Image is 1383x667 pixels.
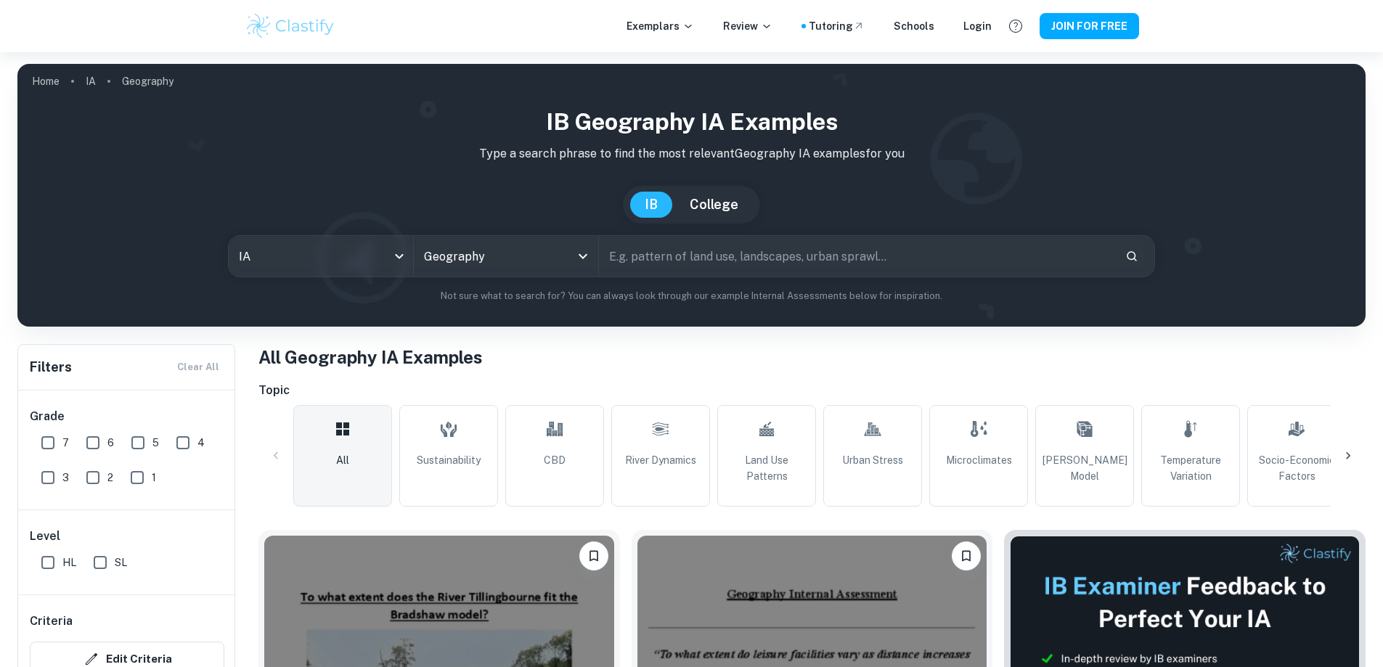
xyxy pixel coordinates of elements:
[30,408,224,425] h6: Grade
[30,613,73,630] h6: Criteria
[62,470,69,486] span: 3
[197,435,205,451] span: 4
[579,541,608,570] button: Please log in to bookmark exemplars
[30,357,72,377] h6: Filters
[258,382,1366,399] h6: Topic
[417,452,481,468] span: Sustainability
[1040,13,1139,39] button: JOIN FOR FREE
[107,470,113,486] span: 2
[1003,14,1028,38] button: Help and Feedback
[245,12,337,41] img: Clastify logo
[17,64,1366,327] img: profile cover
[675,192,753,218] button: College
[336,452,349,468] span: All
[809,18,865,34] a: Tutoring
[1254,452,1339,484] span: Socio-Economic Factors
[630,192,672,218] button: IB
[599,236,1114,277] input: E.g. pattern of land use, landscapes, urban sprawl...
[544,452,566,468] span: CBD
[86,71,96,91] a: IA
[29,105,1354,139] h1: IB Geography IA examples
[107,435,114,451] span: 6
[152,470,156,486] span: 1
[122,73,174,89] p: Geography
[62,555,76,570] span: HL
[724,452,809,484] span: Land Use Patterns
[30,528,224,545] h6: Level
[723,18,772,34] p: Review
[152,435,159,451] span: 5
[29,145,1354,163] p: Type a search phrase to find the most relevant Geography IA examples for you
[963,18,992,34] a: Login
[894,18,934,34] a: Schools
[29,289,1354,303] p: Not sure what to search for? You can always look through our example Internal Assessments below f...
[1042,452,1127,484] span: [PERSON_NAME] Model
[1148,452,1233,484] span: Temperature Variation
[1119,244,1144,269] button: Search
[229,236,413,277] div: IA
[32,71,60,91] a: Home
[952,541,981,570] button: Please log in to bookmark exemplars
[62,435,69,451] span: 7
[258,344,1366,370] h1: All Geography IA Examples
[115,555,127,570] span: SL
[625,452,696,468] span: River Dynamics
[573,246,593,266] button: Open
[946,452,1012,468] span: Microclimates
[627,18,694,34] p: Exemplars
[842,452,903,468] span: Urban Stress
